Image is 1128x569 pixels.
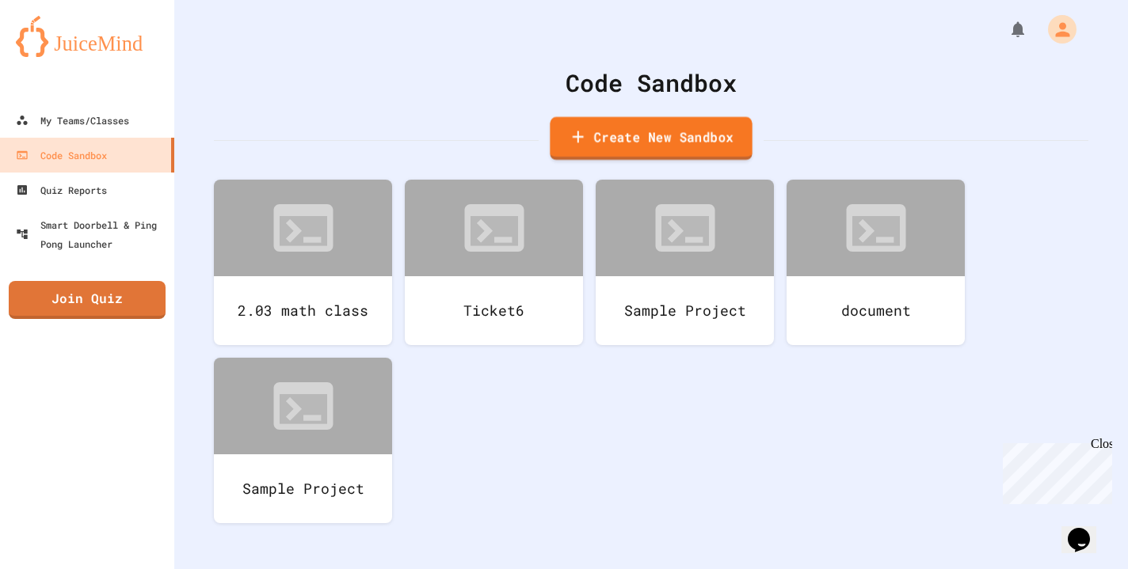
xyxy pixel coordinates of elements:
div: document [787,276,965,345]
a: Ticket6 [405,180,583,345]
img: logo-orange.svg [16,16,158,57]
div: Sample Project [214,454,392,523]
div: 2.03 math class [214,276,392,345]
div: Code Sandbox [16,146,107,165]
a: document [787,180,965,345]
a: Join Quiz [9,281,166,319]
div: Chat with us now!Close [6,6,109,101]
div: Sample Project [596,276,774,345]
div: My Notifications [979,16,1031,43]
div: Smart Doorbell & Ping Pong Launcher [16,215,168,253]
a: Sample Project [214,358,392,523]
div: Code Sandbox [214,65,1088,101]
a: 2.03 math class [214,180,392,345]
iframe: chat widget [1061,506,1112,553]
iframe: chat widget [997,437,1112,504]
div: My Account [1031,11,1080,47]
div: Quiz Reports [16,180,107,199]
a: Create New Sandbox [550,117,752,161]
a: Sample Project [596,180,774,345]
div: My Teams/Classes [16,111,129,130]
div: Ticket6 [405,276,583,345]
